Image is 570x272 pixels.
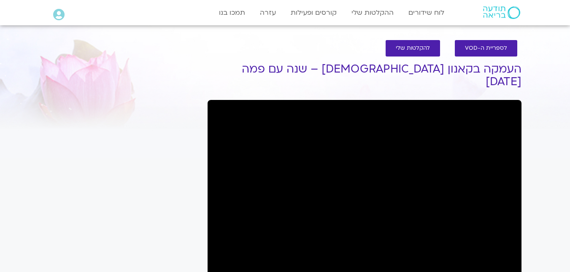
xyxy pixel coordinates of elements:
[404,5,448,21] a: לוח שידורים
[483,6,520,19] img: תודעה בריאה
[215,5,249,21] a: תמכו בנו
[396,45,430,51] span: להקלטות שלי
[208,63,521,88] h1: העמקה בקאנון [DEMOGRAPHIC_DATA] – שנה עם פמה [DATE]
[455,40,517,57] a: לספריית ה-VOD
[256,5,280,21] a: עזרה
[286,5,341,21] a: קורסים ופעילות
[347,5,398,21] a: ההקלטות שלי
[386,40,440,57] a: להקלטות שלי
[465,45,507,51] span: לספריית ה-VOD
